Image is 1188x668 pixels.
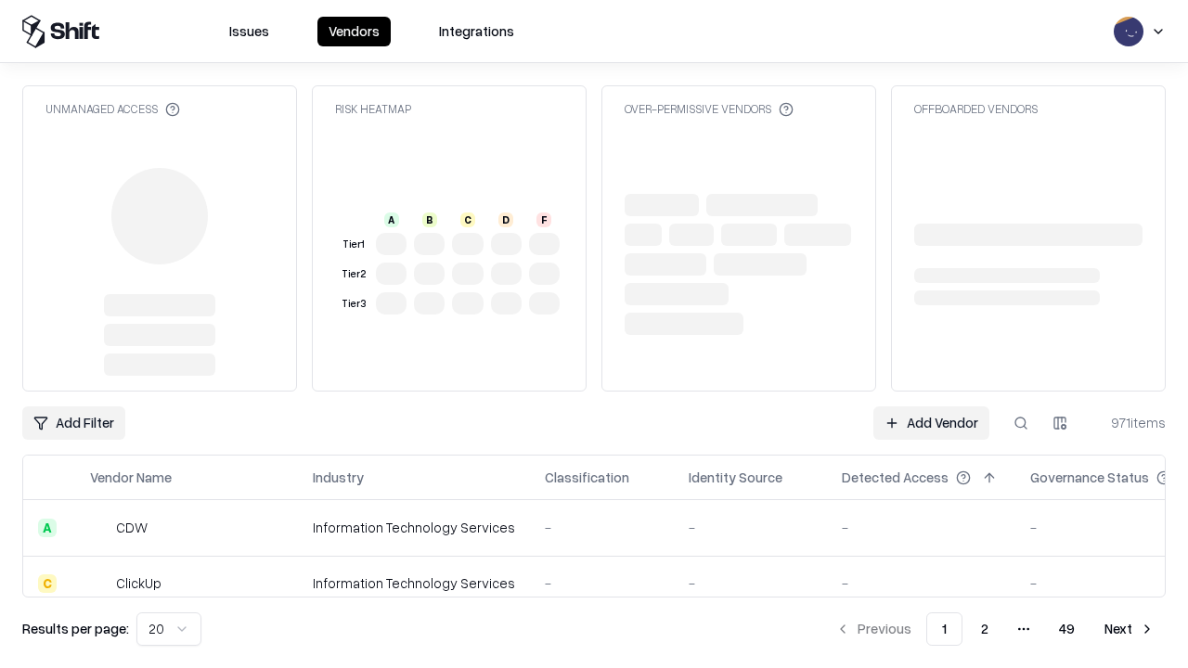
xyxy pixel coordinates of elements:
nav: pagination [824,612,1166,646]
button: Vendors [317,17,391,46]
div: - [545,518,659,537]
div: Offboarded Vendors [914,101,1038,117]
div: A [384,212,399,227]
div: D [498,212,513,227]
div: Identity Source [689,468,782,487]
div: F [536,212,551,227]
div: Governance Status [1030,468,1149,487]
button: Next [1093,612,1166,646]
img: CDW [90,519,109,537]
div: Industry [313,468,364,487]
button: Add Filter [22,406,125,440]
div: - [842,573,1001,593]
div: ClickUp [116,573,161,593]
img: ClickUp [90,574,109,593]
div: Detected Access [842,468,949,487]
button: Issues [218,17,280,46]
div: - [689,518,812,537]
div: - [689,573,812,593]
button: Integrations [428,17,525,46]
div: Tier 2 [339,266,368,282]
button: 49 [1044,612,1090,646]
div: Unmanaged Access [45,101,180,117]
div: C [460,212,475,227]
div: A [38,519,57,537]
div: Information Technology Services [313,518,515,537]
div: C [38,574,57,593]
div: 971 items [1091,413,1166,432]
div: Risk Heatmap [335,101,411,117]
div: - [842,518,1001,537]
button: 2 [966,612,1003,646]
div: CDW [116,518,148,537]
button: 1 [926,612,962,646]
div: Tier 3 [339,296,368,312]
div: Classification [545,468,629,487]
div: Over-Permissive Vendors [625,101,794,117]
div: Information Technology Services [313,573,515,593]
div: Tier 1 [339,237,368,252]
div: Vendor Name [90,468,172,487]
div: - [545,573,659,593]
a: Add Vendor [873,406,989,440]
p: Results per page: [22,619,129,638]
div: B [422,212,437,227]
